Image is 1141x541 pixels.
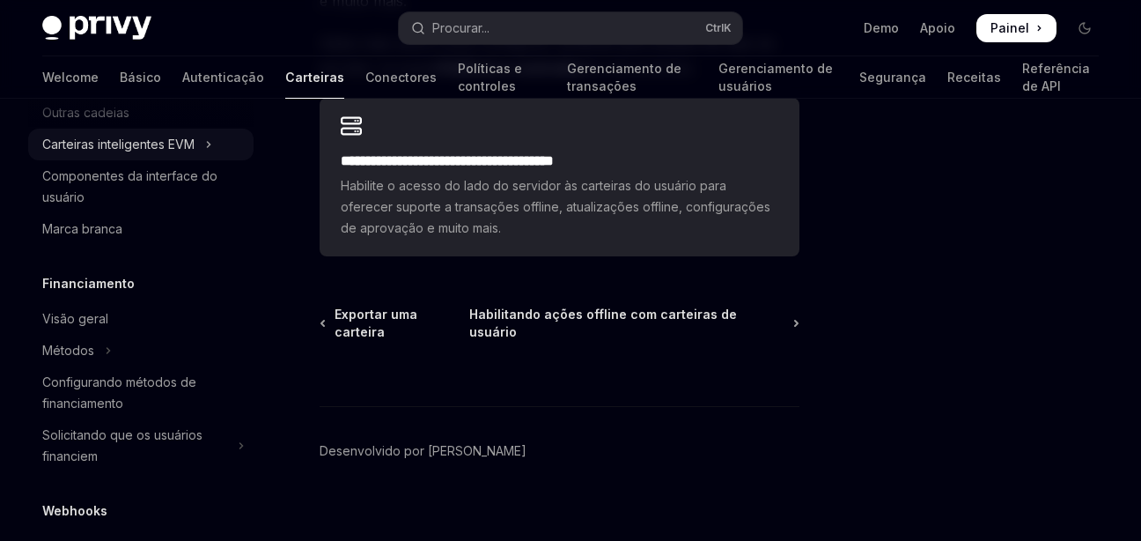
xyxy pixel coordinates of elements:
div: Métodos [42,340,94,361]
a: Políticas e controles [458,56,546,99]
a: Habilitando ações offline com carteiras de usuário [469,306,798,341]
font: Referência de API [1022,60,1099,95]
a: Receitas [947,56,1001,99]
a: Gerenciamento de transações [567,56,697,99]
a: Básico [120,56,161,99]
a: Exportar uma carteira [321,306,469,341]
a: Desenvolvido por [PERSON_NAME] [320,442,526,460]
a: Welcome [42,56,99,99]
a: Painel [976,14,1056,42]
a: Marca branca [28,213,254,245]
button: Alternar modo escuro [1071,14,1099,42]
font: Carteiras [285,69,344,86]
a: Gerenciamento de usuários [718,56,838,99]
span: Exportar uma carteira [335,306,469,341]
span: Painel [990,19,1029,37]
div: Procurar... [432,18,490,39]
font: Básico [120,69,161,86]
font: Gerenciamento de transações [567,60,697,95]
a: Conectores [365,56,437,99]
a: Referência de API [1022,56,1099,99]
font: Autenticação [182,69,264,86]
img: logotipo escuro [42,16,151,41]
div: Configurando métodos de financiamento [42,372,243,414]
a: Configurando métodos de financiamento [28,367,254,419]
span: Habilite o acesso do lado do servidor às carteiras do usuário para oferecer suporte a transações ... [341,175,778,239]
a: Demo [864,19,899,37]
h5: Financiamento [42,273,135,294]
button: Alternar seção Métodos [28,335,254,367]
button: Alternar a seção de carteiras inteligentes EVM [28,129,254,160]
div: Marca branca [42,219,122,240]
font: Segurança [859,69,926,86]
font: Welcome [42,69,99,86]
div: Carteiras inteligentes EVM [42,134,195,155]
button: Abrir pesquisa [399,12,741,44]
a: Apoio [920,19,955,37]
h5: Webhooks [42,500,107,522]
font: Políticas e controles [458,60,546,95]
font: Gerenciamento de usuários [718,60,838,95]
div: Visão geral [42,308,108,330]
a: Visão geral [28,303,254,335]
div: Solicitando que os usuários financiem [42,425,227,467]
a: Autenticação [182,56,264,99]
div: Componentes da interface do usuário [42,166,243,208]
span: Habilitando ações offline com carteiras de usuário [469,306,784,341]
font: Conectores [365,69,437,86]
a: Carteiras [285,56,344,99]
a: Componentes da interface do usuário [28,160,254,213]
a: Segurança [859,56,926,99]
font: Receitas [947,69,1001,86]
span: Ctrl K [705,21,732,35]
button: Alternar a seção Solicitando que os usuários financiem [28,419,254,472]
